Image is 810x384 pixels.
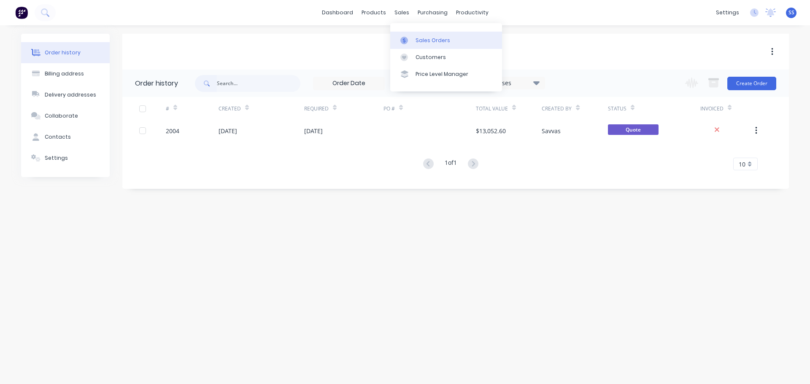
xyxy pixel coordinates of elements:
[21,84,110,105] button: Delivery addresses
[700,105,724,113] div: Invoiced
[390,6,413,19] div: sales
[135,78,178,89] div: Order history
[383,97,476,120] div: PO #
[21,63,110,84] button: Billing address
[416,54,446,61] div: Customers
[166,97,219,120] div: #
[45,49,81,56] div: Order history
[390,49,502,66] a: Customers
[219,105,241,113] div: Created
[474,78,545,88] div: 17 Statuses
[542,97,607,120] div: Created By
[542,126,561,135] div: Savvas
[788,9,794,16] span: SS
[45,133,71,141] div: Contacts
[700,97,753,120] div: Invoiced
[390,66,502,83] a: Price Level Manager
[21,148,110,169] button: Settings
[21,42,110,63] button: Order history
[166,105,169,113] div: #
[608,97,700,120] div: Status
[476,105,508,113] div: Total Value
[45,91,96,99] div: Delivery addresses
[217,75,300,92] input: Search...
[318,6,357,19] a: dashboard
[304,97,383,120] div: Required
[390,32,502,48] a: Sales Orders
[45,112,78,120] div: Collaborate
[416,70,468,78] div: Price Level Manager
[304,126,323,135] div: [DATE]
[542,105,572,113] div: Created By
[452,6,493,19] div: productivity
[727,77,776,90] button: Create Order
[313,77,384,90] input: Order Date
[166,126,179,135] div: 2004
[476,126,506,135] div: $13,052.60
[416,37,450,44] div: Sales Orders
[476,97,542,120] div: Total Value
[304,105,329,113] div: Required
[608,124,659,135] span: Quote
[445,158,457,170] div: 1 of 1
[21,105,110,126] button: Collaborate
[15,6,28,19] img: Factory
[21,126,110,148] button: Contacts
[383,105,395,113] div: PO #
[219,126,237,135] div: [DATE]
[45,154,68,162] div: Settings
[608,105,626,113] div: Status
[712,6,743,19] div: settings
[413,6,452,19] div: purchasing
[219,97,304,120] div: Created
[739,160,745,169] span: 10
[45,70,84,78] div: Billing address
[357,6,390,19] div: products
